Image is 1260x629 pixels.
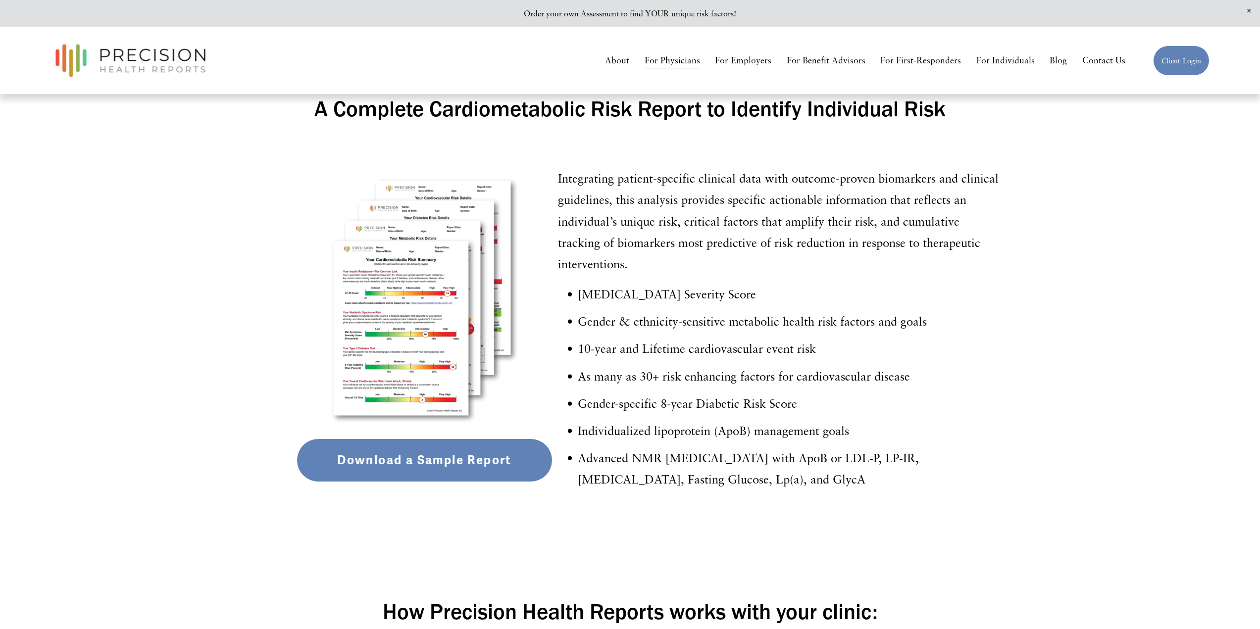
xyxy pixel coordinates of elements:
p: As many as 30+ risk enhancing factors for cardiovascular disease [578,366,1001,387]
a: For Employers [715,52,771,69]
p: Integrating patient-specific clinical data with outcome-proven biomarkers and clinical guidelines... [558,168,1001,275]
a: For First-Responders [880,52,961,69]
p: Gender-specific 8-year Diabetic Risk Score [578,393,1001,414]
a: Contact Us [1082,52,1125,69]
a: Client Login [1153,46,1210,76]
p: [MEDICAL_DATA] Severity Score [578,284,1001,305]
h2: A Complete Cardiometabolic Risk Report to Identify Individual Risk [297,94,963,123]
a: For Benefit Advisors [787,52,865,69]
h2: How Precision Health Reports works with your clinic: [296,597,964,626]
p: Gender & ethnicity-sensitive metabolic health risk factors and goals [578,311,1001,332]
p: 10-year and Lifetime cardiovascular event risk [578,338,1001,359]
p: Individualized lipoprotein (ApoB) management goals [578,420,1001,441]
a: Blog [1050,52,1067,69]
a: For Physicians [645,52,700,69]
a: For Individuals [976,52,1035,69]
img: Precision Health Reports [50,40,211,82]
a: Download a Sample Report [297,438,553,482]
iframe: Chat Widget [1210,581,1260,629]
p: Advanced NMR [MEDICAL_DATA] with ApoB or LDL-P, LP-IR, [MEDICAL_DATA], Fasting Glucose, Lp(a), an... [578,447,1001,490]
a: About [605,52,629,69]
